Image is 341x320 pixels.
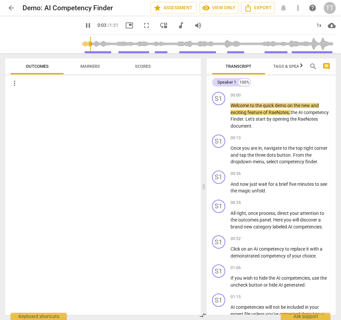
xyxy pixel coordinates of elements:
span: . [291,152,293,158]
div: Change speaker [212,235,225,249]
button: Assessment [150,2,196,14]
button: Search [308,61,319,72]
span: of [287,253,292,259]
span: If [231,275,234,281]
span: Transcript [226,64,251,69]
span: Finder [231,116,243,122]
span: on [287,103,294,108]
button: Export [241,2,275,14]
span: 01:15 [231,294,241,300]
span: of [263,110,269,115]
span: Once [231,145,242,151]
span: Outcomes [26,64,49,69]
span: Export [244,4,272,12]
span: , [310,275,312,281]
span: the [255,103,263,108]
span: feature [247,110,263,115]
span: outcomes [238,217,260,222]
span: start [256,116,267,122]
span: category [253,224,273,229]
span: AI [298,110,304,115]
span: 00:35 [231,200,241,206]
span: will [292,217,300,222]
span: 00:00 [231,93,241,98]
div: TT [324,2,336,14]
span: direct [277,211,290,216]
span: the [320,275,327,281]
span: navigate [264,145,283,151]
div: Change speaker [212,171,225,184]
div: Change speaker [212,200,225,213]
span: audiotrack [177,21,185,29]
span: demo [275,103,287,108]
span: visibility [202,4,210,12]
span: quick [263,103,275,108]
button: Switch to audio player [175,20,187,31]
span: included [287,304,305,310]
button: View only [199,2,238,14]
span: Click [231,246,241,252]
span: select [266,159,279,164]
span: AI [288,224,293,229]
span: file [244,311,251,317]
span: unless [251,311,266,317]
span: exciting [231,110,247,115]
div: Change speaker [212,135,225,148]
span: And [231,181,240,187]
span: brand [231,224,244,229]
span: three [255,152,267,158]
span: more_vert [11,79,19,87]
span: 00:13 [231,135,241,141]
span: to [250,103,255,108]
span: to [283,145,288,151]
div: Ask support [281,313,330,320]
span: 0:03 [98,22,107,28]
span: competency [279,159,305,164]
span: AI [276,275,281,281]
span: new [301,103,311,108]
span: opening [273,116,290,122]
span: your [290,211,300,216]
span: help [309,4,317,12]
button: View player as separate pane [158,20,170,31]
span: an [247,246,254,252]
span: comment [322,62,330,70]
span: competency [304,110,329,115]
span: the [291,110,298,115]
span: From [293,152,305,158]
span: All [231,211,236,216]
span: Markers [80,64,100,69]
span: menu [253,159,264,164]
span: into [313,311,321,317]
span: dots [267,152,277,158]
span: button [249,282,264,288]
span: the [290,116,298,122]
div: Keyboard shortcuts [11,313,67,320]
span: competency [259,246,285,252]
div: 100% [239,79,250,86]
span: the [305,152,312,158]
span: attention [300,211,320,216]
span: RaeNotes [298,116,318,122]
span: expert [231,311,244,317]
span: in [305,304,310,310]
span: new [244,224,253,229]
span: a [320,246,322,252]
span: not [273,304,281,310]
span: competencies [281,275,310,281]
span: now [240,181,250,187]
button: Volume [192,20,204,31]
span: or [264,282,269,288]
span: brief [279,181,289,187]
span: hide [269,282,278,288]
span: and [231,152,239,158]
span: you [284,217,292,222]
span: . [322,224,323,229]
h2: Demo: AI Competency Finder [22,4,113,12]
span: a [321,311,324,317]
span: picture_in_picture [125,21,133,29]
span: them [301,311,313,317]
span: , [246,211,248,216]
span: generated [284,282,305,288]
button: Show/Hide comments [321,61,332,72]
